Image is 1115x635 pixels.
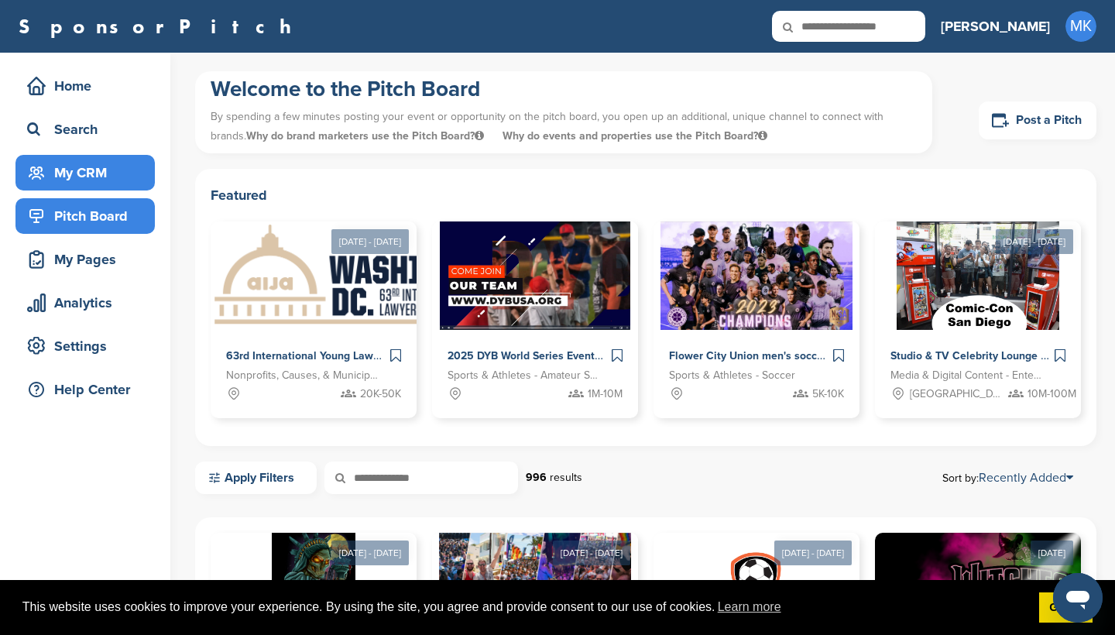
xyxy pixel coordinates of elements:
a: dismiss cookie message [1039,592,1093,623]
a: Sponsorpitch & 2025 DYB World Series Events Sports & Athletes - Amateur Sports Leagues 1M-10M [432,221,638,418]
div: Search [23,115,155,143]
a: [DATE] - [DATE] Sponsorpitch & Studio & TV Celebrity Lounge @ Comic-Con [GEOGRAPHIC_DATA]. Over 3... [875,197,1081,418]
span: Sports & Athletes - Soccer [669,367,795,384]
span: Flower City Union men's soccer & Flower City 1872 women's soccer [669,349,1007,362]
img: Sponsorpitch & [211,221,518,330]
span: Nonprofits, Causes, & Municipalities - Professional Development [226,367,378,384]
span: 20K-50K [360,386,401,403]
div: Settings [23,332,155,360]
span: This website uses cookies to improve your experience. By using the site, you agree and provide co... [22,596,1027,619]
a: Apply Filters [195,462,317,494]
div: Analytics [23,289,155,317]
a: [DATE] - [DATE] Sponsorpitch & 63rd International Young Lawyers' Congress Nonprofits, Causes, & M... [211,197,417,418]
div: My Pages [23,245,155,273]
a: Settings [15,328,155,364]
div: [DATE] - [DATE] [774,541,852,565]
strong: 996 [526,471,547,484]
a: learn more about cookies [715,596,784,619]
div: Pitch Board [23,202,155,230]
a: Post a Pitch [979,101,1096,139]
span: 2025 DYB World Series Events [448,349,600,362]
span: Media & Digital Content - Entertainment [890,367,1042,384]
a: Search [15,112,155,147]
a: Home [15,68,155,104]
div: Help Center [23,376,155,403]
h1: Welcome to the Pitch Board [211,75,917,103]
a: SponsorPitch [19,16,301,36]
img: Sponsorpitch & [440,221,631,330]
h3: [PERSON_NAME] [941,15,1050,37]
div: [DATE] - [DATE] [331,541,409,565]
div: Home [23,72,155,100]
a: Pitch Board [15,198,155,234]
div: [DATE] [1031,541,1073,565]
span: [GEOGRAPHIC_DATA], [GEOGRAPHIC_DATA] [910,386,1004,403]
a: My Pages [15,242,155,277]
a: Sponsorpitch & Flower City Union men's soccer & Flower City 1872 women's soccer Sports & Athletes... [654,221,859,418]
span: 63rd International Young Lawyers' Congress [226,349,447,362]
div: [DATE] - [DATE] [331,229,409,254]
span: 5K-10K [812,386,844,403]
div: [DATE] - [DATE] [996,229,1073,254]
a: [PERSON_NAME] [941,9,1050,43]
a: Help Center [15,372,155,407]
a: Recently Added [979,470,1073,486]
div: [DATE] - [DATE] [553,541,630,565]
span: Why do brand marketers use the Pitch Board? [246,129,487,142]
span: results [550,471,582,484]
h2: Featured [211,184,1081,206]
img: Sponsorpitch & [897,221,1059,330]
p: By spending a few minutes posting your event or opportunity on the pitch board, you open up an ad... [211,103,917,149]
a: My CRM [15,155,155,190]
span: Sort by: [942,472,1073,484]
span: MK [1065,11,1096,42]
div: My CRM [23,159,155,187]
iframe: Button to launch messaging window [1053,573,1103,623]
span: Sports & Athletes - Amateur Sports Leagues [448,367,599,384]
span: 1M-10M [588,386,623,403]
span: Why do events and properties use the Pitch Board? [503,129,767,142]
span: 10M-100M [1028,386,1076,403]
img: Sponsorpitch & [660,221,853,330]
a: Analytics [15,285,155,321]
